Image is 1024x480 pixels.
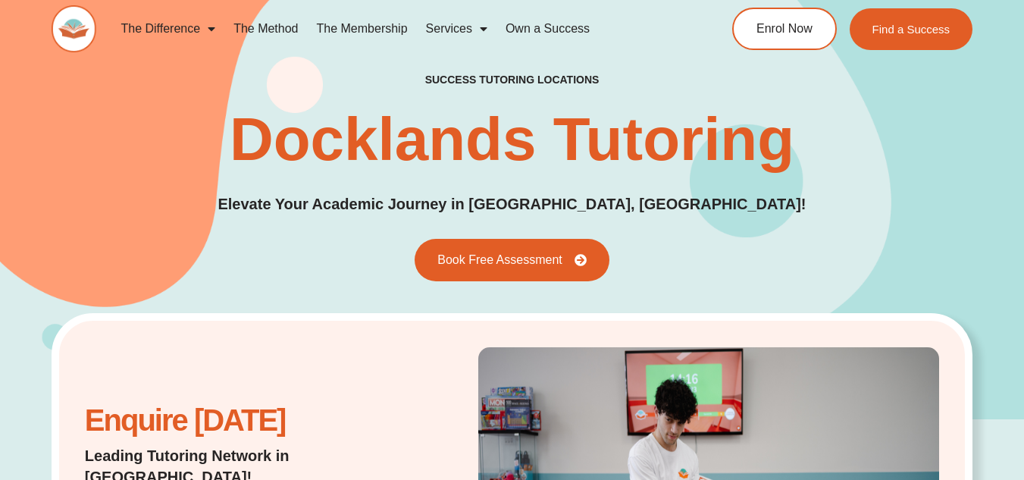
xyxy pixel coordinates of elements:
[417,11,496,46] a: Services
[218,193,806,216] p: Elevate Your Academic Journey in [GEOGRAPHIC_DATA], [GEOGRAPHIC_DATA]!
[224,11,307,46] a: The Method
[437,254,562,266] span: Book Free Assessment
[872,24,950,35] span: Find a Success
[850,8,973,50] a: Find a Success
[230,109,794,170] h1: Docklands Tutoring
[756,23,813,35] span: Enrol Now
[425,73,600,86] h2: success tutoring locations
[111,11,224,46] a: The Difference
[111,11,679,46] nav: Menu
[85,411,387,430] h2: Enquire [DATE]
[415,239,609,281] a: Book Free Assessment
[496,11,599,46] a: Own a Success
[308,11,417,46] a: The Membership
[732,8,837,50] a: Enrol Now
